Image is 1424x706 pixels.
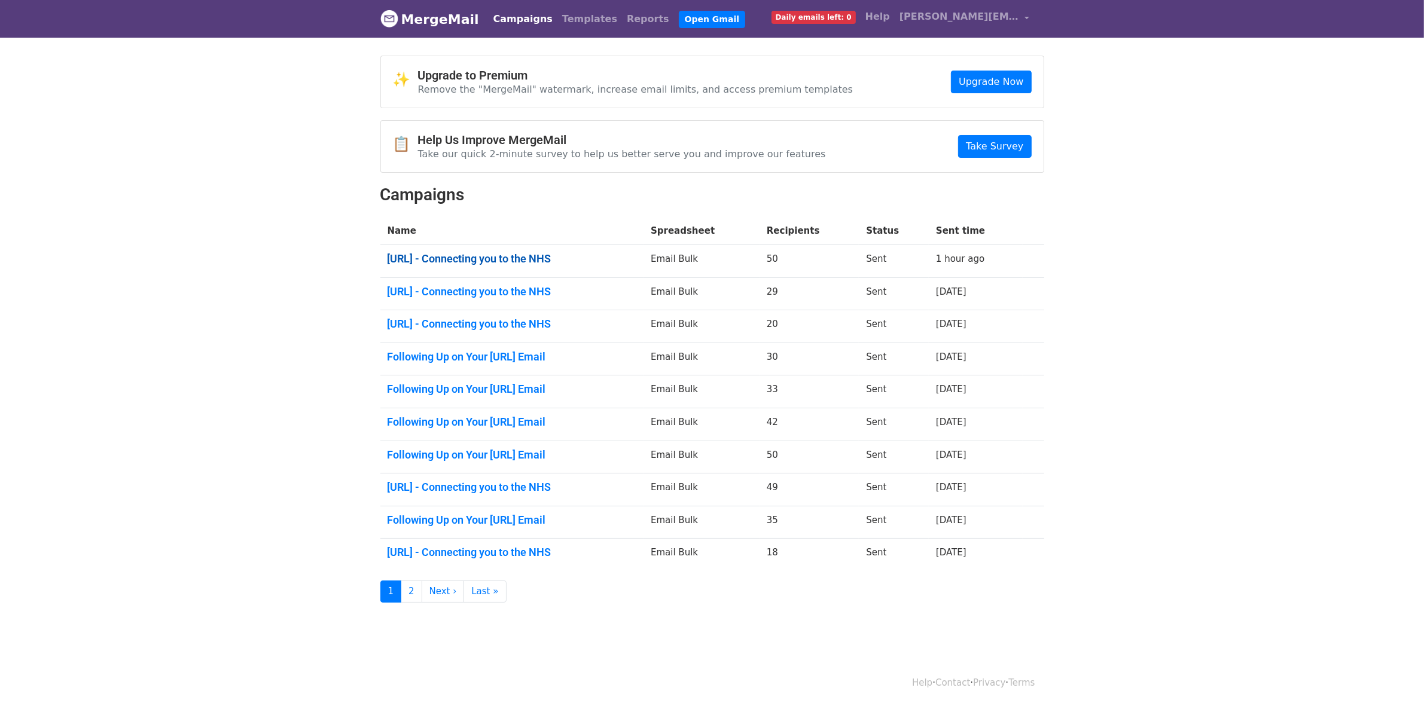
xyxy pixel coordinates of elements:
td: Sent [859,539,929,571]
td: Sent [859,310,929,343]
h4: Upgrade to Premium [418,68,853,82]
a: [URL] - Connecting you to the NHS [388,481,637,494]
a: Help [912,677,932,688]
a: 1 hour ago [936,253,984,264]
td: Email Bulk [644,343,760,375]
td: Email Bulk [644,441,760,473]
a: Templates [557,7,622,31]
a: Following Up on Your [URL] Email [388,448,637,462]
a: [DATE] [936,482,966,493]
a: Following Up on Your [URL] Email [388,514,637,527]
th: Recipients [760,217,859,245]
a: [DATE] [936,417,966,427]
a: [DATE] [936,547,966,558]
a: 1 [380,580,402,603]
th: Name [380,217,644,245]
td: 50 [760,441,859,473]
td: Email Bulk [644,408,760,441]
td: Sent [859,441,929,473]
td: Sent [859,343,929,375]
a: [DATE] [936,384,966,395]
a: [URL] - Connecting you to the NHS [388,546,637,559]
span: [PERSON_NAME][EMAIL_ADDRESS][PERSON_NAME] [899,10,1019,24]
span: Daily emails left: 0 [772,11,856,24]
td: Sent [859,408,929,441]
td: Email Bulk [644,245,760,278]
a: Privacy [973,677,1005,688]
a: Following Up on Your [URL] Email [388,415,637,429]
td: 20 [760,310,859,343]
th: Spreadsheet [644,217,760,245]
a: Contact [935,677,970,688]
th: Status [859,217,929,245]
td: Email Bulk [644,375,760,408]
a: Upgrade Now [951,71,1031,93]
a: [DATE] [936,450,966,460]
span: ✨ [393,71,418,88]
td: Sent [859,506,929,539]
a: [DATE] [936,286,966,297]
td: 49 [760,473,859,506]
td: 35 [760,506,859,539]
a: [DATE] [936,319,966,329]
td: Email Bulk [644,539,760,571]
td: Email Bulk [644,277,760,310]
td: 42 [760,408,859,441]
p: Take our quick 2-minute survey to help us better serve you and improve our features [418,148,826,160]
a: Take Survey [958,135,1031,158]
iframe: Chat Widget [1364,649,1424,706]
img: MergeMail logo [380,10,398,27]
td: 50 [760,245,859,278]
a: Next › [422,580,465,603]
a: [PERSON_NAME][EMAIL_ADDRESS][PERSON_NAME] [895,5,1035,33]
a: Following Up on Your [URL] Email [388,350,637,363]
a: Daily emails left: 0 [767,5,861,29]
td: Email Bulk [644,310,760,343]
p: Remove the "MergeMail" watermark, increase email limits, and access premium templates [418,83,853,96]
a: [DATE] [936,515,966,525]
a: Last » [464,580,506,603]
td: Sent [859,375,929,408]
a: Following Up on Your [URL] Email [388,383,637,396]
a: [DATE] [936,352,966,362]
a: 2 [401,580,422,603]
h2: Campaigns [380,185,1044,205]
a: [URL] - Connecting you to the NHS [388,317,637,331]
a: Open Gmail [679,11,745,28]
td: Email Bulk [644,506,760,539]
span: 📋 [393,136,418,153]
a: MergeMail [380,7,479,32]
td: 18 [760,539,859,571]
th: Sent time [929,217,1023,245]
a: [URL] - Connecting you to the NHS [388,285,637,298]
a: Terms [1008,677,1035,688]
a: [URL] - Connecting you to the NHS [388,252,637,265]
td: Sent [859,473,929,506]
td: 33 [760,375,859,408]
td: Email Bulk [644,473,760,506]
a: Campaigns [489,7,557,31]
h4: Help Us Improve MergeMail [418,133,826,147]
td: 30 [760,343,859,375]
td: Sent [859,245,929,278]
td: Sent [859,277,929,310]
td: 29 [760,277,859,310]
a: Help [861,5,895,29]
a: Reports [622,7,674,31]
